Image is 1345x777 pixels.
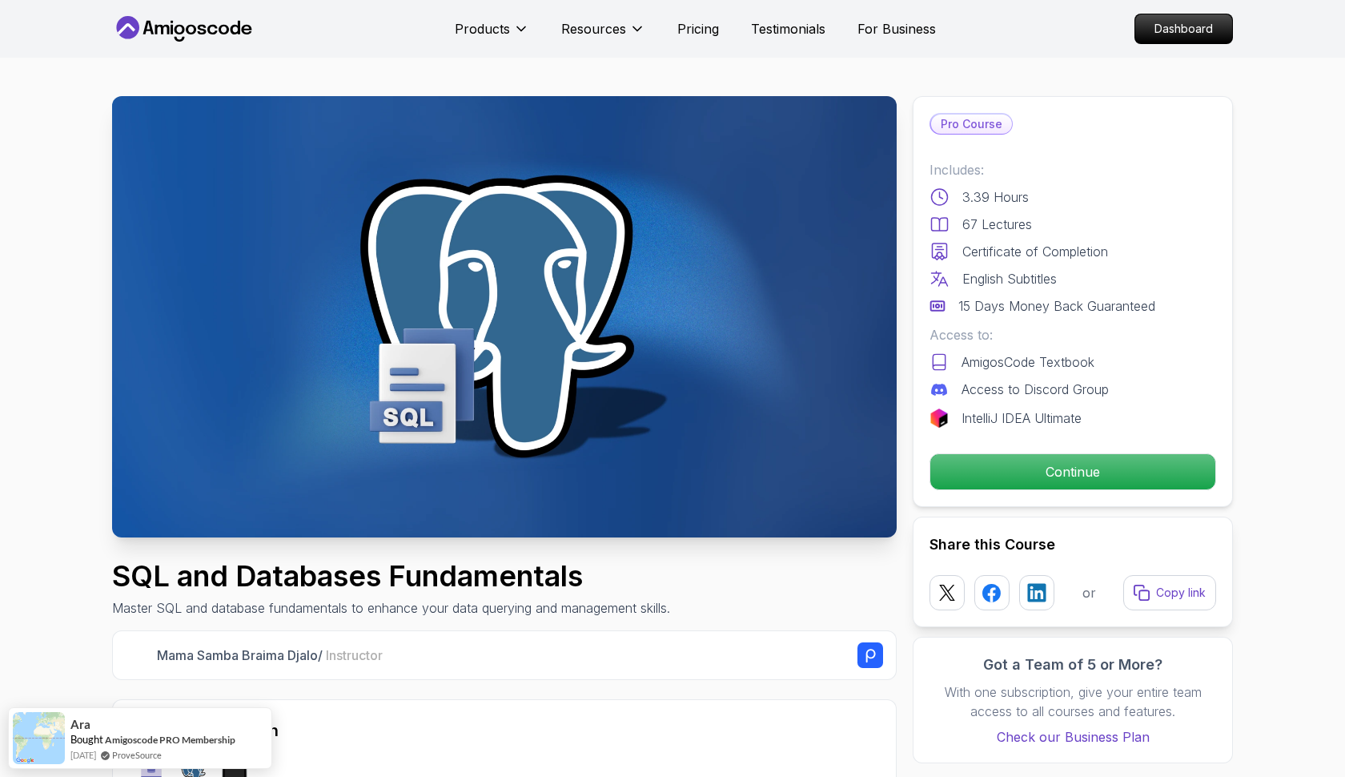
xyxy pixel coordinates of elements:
[105,734,235,746] a: Amigoscode PRO Membership
[929,682,1216,721] p: With one subscription, give your entire team access to all courses and features.
[962,380,1109,399] p: Access to Discord Group
[930,454,1215,489] p: Continue
[132,719,877,742] h2: What you will learn
[70,733,103,746] span: Bought
[677,19,719,38] a: Pricing
[751,19,825,38] a: Testimonials
[13,712,65,764] img: provesource social proof notification image
[70,748,96,762] span: [DATE]
[1156,585,1206,601] p: Copy link
[112,598,670,618] p: Master SQL and database fundamentals to enhance your data querying and management skills.
[962,215,1032,234] p: 67 Lectures
[929,727,1216,747] a: Check our Business Plan
[112,748,162,762] a: ProveSource
[157,646,383,665] p: Mama Samba Braima Djalo /
[962,409,1082,428] p: IntelliJ IDEA Ultimate
[1135,14,1232,43] p: Dashboard
[112,560,670,592] h1: SQL and Databases Fundamentals
[931,115,1012,134] p: Pro Course
[326,647,383,663] span: Instructor
[929,453,1216,490] button: Continue
[455,19,529,51] button: Products
[561,19,626,38] p: Resources
[857,19,936,38] a: For Business
[958,296,1155,316] p: 15 Days Money Back Guaranteed
[455,19,510,38] p: Products
[1134,14,1233,44] a: Dashboard
[929,160,1216,179] p: Includes:
[126,643,151,668] img: Nelson Djalo
[70,718,90,731] span: Ara
[929,654,1216,676] h3: Got a Team of 5 or More?
[962,242,1108,261] p: Certificate of Completion
[1123,575,1216,610] button: Copy link
[962,352,1094,372] p: AmigosCode Textbook
[929,533,1216,556] h2: Share this Course
[962,269,1057,288] p: English Subtitles
[962,187,1029,207] p: 3.39 Hours
[112,96,897,537] img: sql-and-db-fundamentals_thumbnail
[1082,583,1096,602] p: or
[929,325,1216,344] p: Access to:
[561,19,645,51] button: Resources
[929,409,949,428] img: jetbrains logo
